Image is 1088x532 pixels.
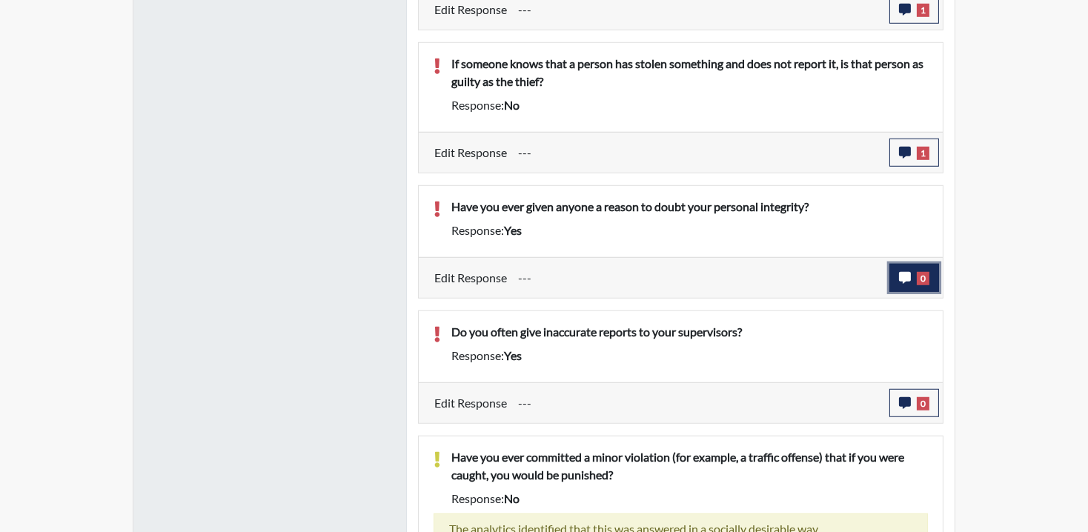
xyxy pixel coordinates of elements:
[440,490,939,508] div: Response:
[451,323,928,341] p: Do you often give inaccurate reports to your supervisors?
[507,139,889,167] div: Update the test taker's response, the change might impact the score
[434,139,507,167] label: Edit Response
[917,272,929,285] span: 0
[504,223,522,237] span: yes
[451,55,928,90] p: If someone knows that a person has stolen something and does not report it, is that person as gui...
[504,98,520,112] span: no
[504,491,520,505] span: no
[889,389,939,417] button: 0
[917,147,929,160] span: 1
[451,448,928,484] p: Have you ever committed a minor violation (for example, a traffic offense) that if you were caugh...
[440,347,939,365] div: Response:
[440,222,939,239] div: Response:
[889,139,939,167] button: 1
[434,389,507,417] label: Edit Response
[440,96,939,114] div: Response:
[504,348,522,362] span: yes
[917,397,929,410] span: 0
[507,389,889,417] div: Update the test taker's response, the change might impact the score
[451,198,928,216] p: Have you ever given anyone a reason to doubt your personal integrity?
[434,264,507,292] label: Edit Response
[507,264,889,292] div: Update the test taker's response, the change might impact the score
[917,4,929,17] span: 1
[889,264,939,292] button: 0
